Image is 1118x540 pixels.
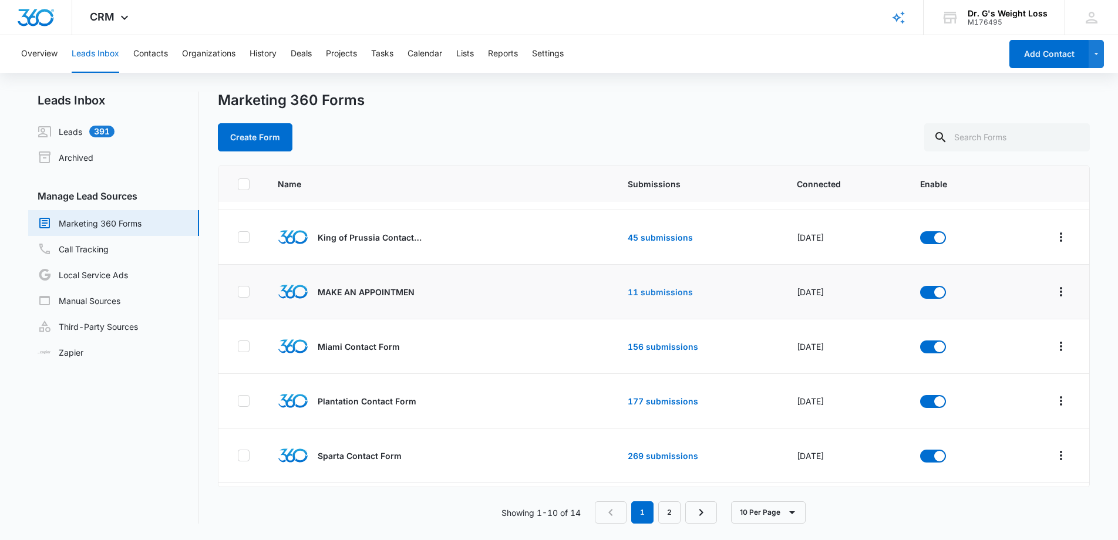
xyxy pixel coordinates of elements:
div: [DATE] [797,340,893,353]
nav: Pagination [595,501,717,524]
h1: Marketing 360 Forms [218,92,365,109]
button: Overflow Menu [1052,392,1070,410]
button: History [250,35,277,73]
span: CRM [90,11,115,23]
a: 177 submissions [628,396,698,406]
button: Tasks [371,35,393,73]
a: Archived [38,150,93,164]
a: Zapier [38,346,83,359]
a: Next Page [685,501,717,524]
a: Local Service Ads [38,268,128,282]
div: account id [968,18,1048,26]
p: MAKE AN APPOINTMEN [318,286,415,298]
span: Submissions [628,178,769,190]
a: 269 submissions [628,451,698,461]
a: Call Tracking [38,242,109,256]
button: Settings [532,35,564,73]
button: Create Form [218,123,292,151]
a: Third-Party Sources [38,319,138,333]
a: 156 submissions [628,342,698,352]
em: 1 [631,501,654,524]
button: Add Contact [1009,40,1089,68]
button: Deals [291,35,312,73]
span: Enable [920,178,986,190]
a: Manual Sources [38,293,120,308]
div: [DATE] [797,286,893,298]
h3: Manage Lead Sources [28,189,199,203]
a: 11 submissions [628,287,693,297]
span: Name [278,178,547,190]
button: Organizations [182,35,235,73]
button: Overflow Menu [1052,446,1070,465]
p: Sparta Contact Form [318,450,402,462]
button: 10 Per Page [731,501,806,524]
input: Search Forms [924,123,1090,151]
button: Overview [21,35,58,73]
a: Marketing 360 Forms [38,216,142,230]
div: [DATE] [797,395,893,407]
a: Leads391 [38,124,115,139]
div: account name [968,9,1048,18]
button: Contacts [133,35,168,73]
button: Overflow Menu [1052,228,1070,247]
p: Plantation Contact Form [318,395,416,407]
button: Reports [488,35,518,73]
button: Overflow Menu [1052,337,1070,356]
h2: Leads Inbox [28,92,199,109]
div: [DATE] [797,450,893,462]
button: Lists [456,35,474,73]
p: King of Prussia Contact Form [318,231,423,244]
span: Connected [797,178,893,190]
a: 45 submissions [628,232,693,242]
p: Miami Contact Form [318,340,400,353]
button: Calendar [408,35,442,73]
a: Page 2 [658,501,681,524]
div: [DATE] [797,231,893,244]
button: Projects [326,35,357,73]
button: Leads Inbox [72,35,119,73]
p: Showing 1-10 of 14 [501,507,581,519]
button: Overflow Menu [1052,282,1070,301]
